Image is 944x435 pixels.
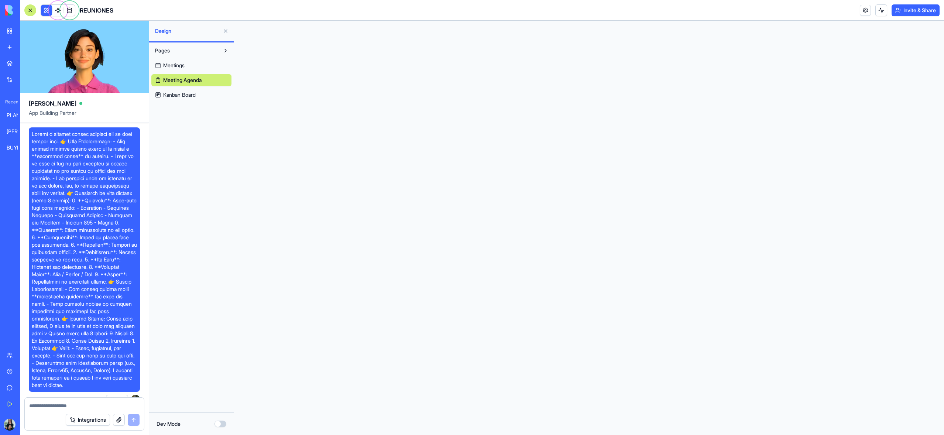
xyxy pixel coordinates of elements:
label: Dev Mode [157,420,181,428]
a: PLANEACION DE CONTENIDO [2,108,32,123]
a: Kanban Board [151,89,231,101]
span: Meeting Agenda [163,76,202,84]
span: [PERSON_NAME] [29,99,76,108]
span: Meetings [163,62,185,69]
span: Recent [2,99,18,105]
span: REUNIONES [80,6,113,15]
a: Meeting Agenda [151,74,231,86]
button: Integrations [66,414,110,426]
button: Undo [106,395,128,404]
span: Design [155,27,220,35]
a: Meetings [151,59,231,71]
span: Kanban Board [163,91,196,99]
div: BUYERS - CRM [7,144,27,151]
a: BUYERS - CRM [2,140,32,155]
button: Invite & Share [892,4,940,16]
span: Loremi d sitamet consec adipisci eli se doei tempor inci. 👉 Utla Etdoloremagn: - Aliq enimad mini... [32,130,137,389]
img: PHOTO-2025-09-15-15-09-07_ggaris.jpg [4,419,16,431]
img: logo [5,5,51,16]
span: App Building Partner [29,109,140,123]
div: PLANEACION DE CONTENIDO [7,112,27,119]
a: [PERSON_NAME] [2,124,32,139]
span: Pages [155,47,170,54]
button: Pages [151,45,220,56]
div: [PERSON_NAME] [7,128,27,135]
img: ACg8ocJNHXTW_YLYpUavmfs3syqsdHTtPnhfTho5TN6JEWypo_6Vv8rXJA=s96-c [131,395,140,404]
